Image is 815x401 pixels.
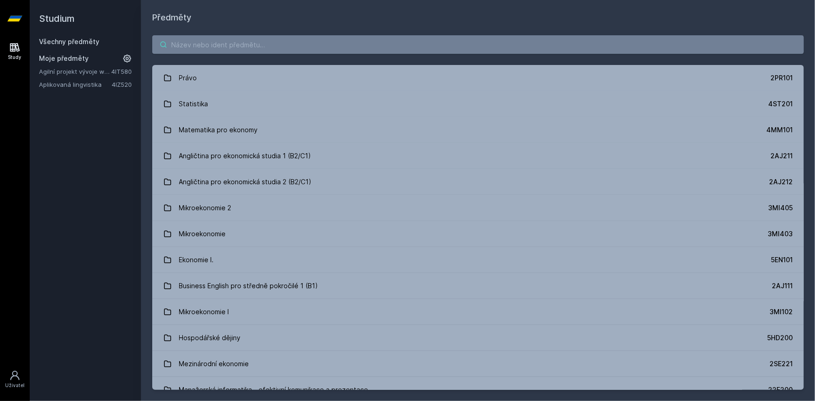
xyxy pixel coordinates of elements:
a: Statistika 4ST201 [152,91,804,117]
a: Uživatel [2,365,28,394]
div: Mikroekonomie [179,225,226,243]
span: Moje předměty [39,54,89,63]
a: Angličtina pro ekonomická studia 1 (B2/C1) 2AJ211 [152,143,804,169]
div: 4ST201 [768,99,793,109]
a: Mezinárodní ekonomie 2SE221 [152,351,804,377]
div: Study [8,54,22,61]
div: Angličtina pro ekonomická studia 1 (B2/C1) [179,147,311,165]
div: 5HD200 [767,333,793,343]
div: 3MI405 [768,203,793,213]
a: 4IZ520 [112,81,132,88]
div: Mikroekonomie I [179,303,229,321]
div: Hospodářské dějiny [179,329,241,347]
div: 2SE221 [770,359,793,369]
input: Název nebo ident předmětu… [152,35,804,54]
div: 2AJ212 [769,177,793,187]
div: Matematika pro ekonomy [179,121,258,139]
a: Hospodářské dějiny 5HD200 [152,325,804,351]
div: Ekonomie I. [179,251,214,269]
div: 22F200 [768,385,793,395]
div: 3MI403 [768,229,793,239]
a: Business English pro středně pokročilé 1 (B1) 2AJ111 [152,273,804,299]
div: 4MM101 [766,125,793,135]
div: Manažerská informatika - efektivní komunikace a prezentace [179,381,369,399]
a: Mikroekonomie I 3MI102 [152,299,804,325]
div: 5EN101 [771,255,793,265]
div: Právo [179,69,197,87]
div: 3MI102 [770,307,793,317]
div: Mezinárodní ekonomie [179,355,249,373]
a: Všechny předměty [39,38,99,45]
a: Angličtina pro ekonomická studia 2 (B2/C1) 2AJ212 [152,169,804,195]
a: Mikroekonomie 2 3MI405 [152,195,804,221]
div: Statistika [179,95,208,113]
a: Study [2,37,28,65]
a: 4IT580 [111,68,132,75]
a: Aplikovaná lingvistika [39,80,112,89]
div: Angličtina pro ekonomická studia 2 (B2/C1) [179,173,312,191]
a: Ekonomie I. 5EN101 [152,247,804,273]
div: 2AJ211 [770,151,793,161]
h1: Předměty [152,11,804,24]
div: Uživatel [5,382,25,389]
a: Právo 2PR101 [152,65,804,91]
a: Matematika pro ekonomy 4MM101 [152,117,804,143]
a: Agilní projekt vývoje webové aplikace [39,67,111,76]
div: Business English pro středně pokročilé 1 (B1) [179,277,318,295]
a: Mikroekonomie 3MI403 [152,221,804,247]
div: 2AJ111 [772,281,793,291]
div: 2PR101 [770,73,793,83]
div: Mikroekonomie 2 [179,199,232,217]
